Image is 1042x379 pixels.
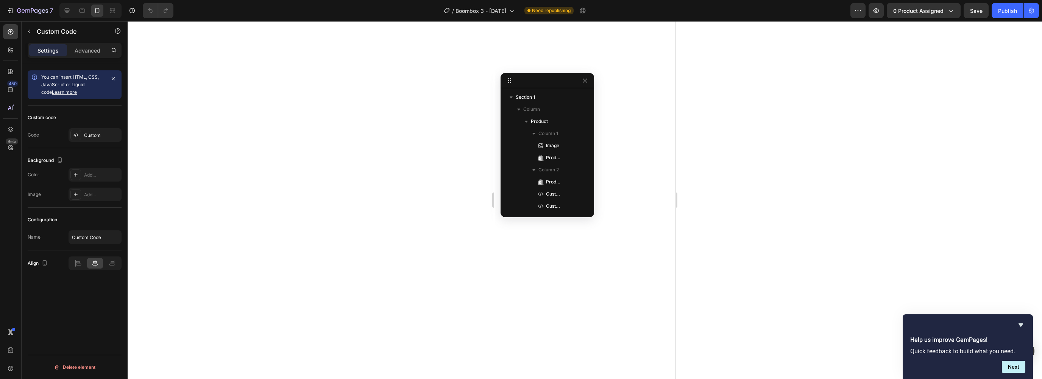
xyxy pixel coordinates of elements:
[28,216,57,223] div: Configuration
[546,142,559,149] span: Image
[531,118,548,125] span: Product
[546,178,562,186] span: Product Title
[84,191,120,198] div: Add...
[538,166,559,174] span: Column 2
[37,47,59,54] p: Settings
[910,320,1025,373] div: Help us improve GemPages!
[52,89,77,95] a: Learn more
[28,155,64,166] div: Background
[523,106,540,113] span: Column
[455,7,506,15] span: Boombox 3 - [DATE]
[893,7,944,15] span: 0 product assigned
[910,348,1025,355] p: Quick feedback to build what you need.
[28,361,122,373] button: Delete element
[546,190,562,198] span: Custom Code
[1002,361,1025,373] button: Next question
[6,138,18,144] div: Beta
[964,3,989,18] button: Save
[28,171,39,178] div: Color
[37,27,101,36] p: Custom Code
[546,154,562,162] span: Product Images
[494,21,675,379] iframe: Design area
[1016,320,1025,329] button: Hide survey
[84,172,120,179] div: Add...
[910,336,1025,345] h2: Help us improve GemPages!
[28,191,41,198] div: Image
[41,74,99,95] span: You can insert HTML, CSS, JavaScript or Liquid code
[546,202,562,210] span: Custom Code
[992,3,1023,18] button: Publish
[7,81,18,87] div: 450
[532,7,571,14] span: Need republishing
[28,234,41,241] div: Name
[75,47,100,54] p: Advanced
[452,7,454,15] span: /
[54,363,95,372] div: Delete element
[84,132,120,139] div: Custom
[887,3,961,18] button: 0 product assigned
[28,132,39,138] div: Code
[538,130,558,137] span: Column 1
[3,3,56,18] button: 7
[50,6,53,15] p: 7
[28,258,49,269] div: Align
[28,114,56,121] div: Custom code
[516,93,535,101] span: Section 1
[998,7,1017,15] div: Publish
[970,8,983,14] span: Save
[143,3,173,18] div: Undo/Redo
